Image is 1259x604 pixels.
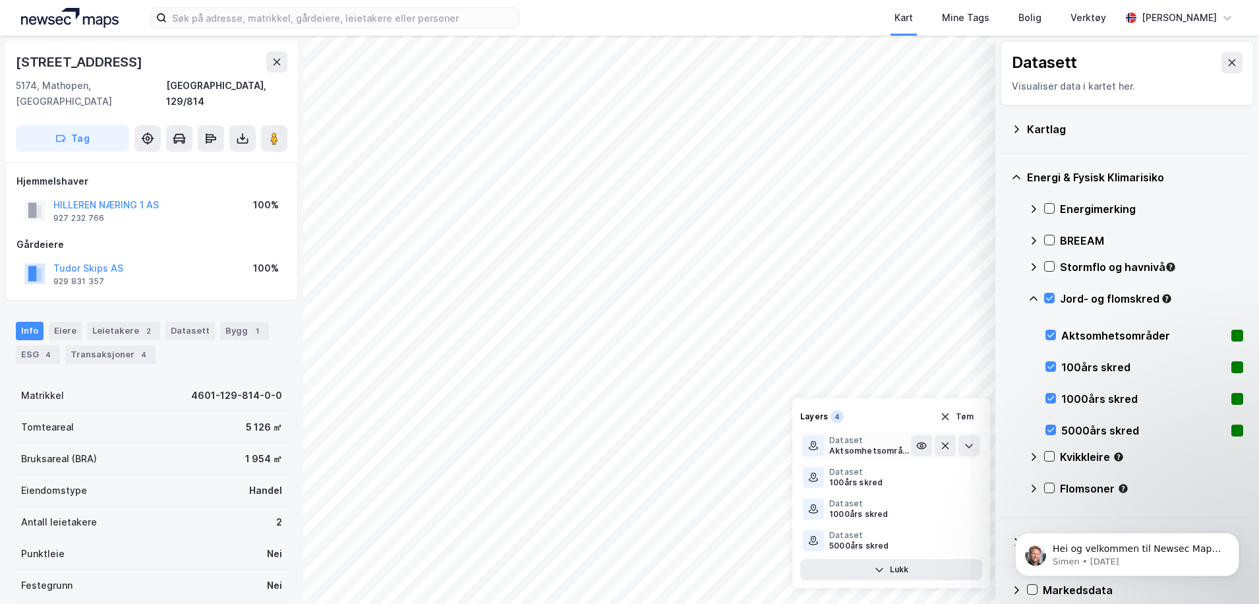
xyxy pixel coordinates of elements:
[21,451,97,467] div: Bruksareal (BRA)
[831,410,844,423] div: 4
[829,530,889,541] div: Dataset
[49,322,82,340] div: Eiere
[167,8,519,28] input: Søk på adresse, matrikkel, gårdeiere, leietakere eller personer
[1060,233,1243,249] div: BREEAM
[246,419,282,435] div: 5 126 ㎡
[21,483,87,498] div: Eiendomstype
[931,406,982,427] button: Tøm
[16,237,287,253] div: Gårdeiere
[1061,359,1226,375] div: 100års skred
[16,322,44,340] div: Info
[267,546,282,562] div: Nei
[21,8,119,28] img: logo.a4113a55bc3d86da70a041830d287a7e.svg
[1012,52,1077,73] div: Datasett
[1060,291,1243,307] div: Jord- og flomskred
[191,388,282,404] div: 4601-129-814-0-0
[21,388,64,404] div: Matrikkel
[21,419,74,435] div: Tomteareal
[894,10,913,26] div: Kart
[137,348,150,361] div: 4
[250,324,264,338] div: 1
[65,346,156,364] div: Transaksjoner
[21,546,65,562] div: Punktleie
[1060,481,1243,497] div: Flomsoner
[16,173,287,189] div: Hjemmelshaver
[1061,391,1226,407] div: 1000års skred
[87,322,160,340] div: Leietakere
[1027,169,1243,185] div: Energi & Fysisk Klimarisiko
[16,78,166,109] div: 5174, Mathopen, [GEOGRAPHIC_DATA]
[1161,293,1173,305] div: Tooltip anchor
[829,477,883,488] div: 100års skred
[249,483,282,498] div: Handel
[253,260,279,276] div: 100%
[21,578,73,593] div: Festegrunn
[253,197,279,213] div: 100%
[16,346,60,364] div: ESG
[142,324,155,338] div: 2
[220,322,269,340] div: Bygg
[1165,261,1177,273] div: Tooltip anchor
[53,213,104,224] div: 927 232 766
[1060,259,1243,275] div: Stormflo og havnivå
[276,514,282,530] div: 2
[1117,483,1129,495] div: Tooltip anchor
[267,578,282,593] div: Nei
[829,467,883,477] div: Dataset
[42,348,55,361] div: 4
[1018,10,1041,26] div: Bolig
[21,514,97,530] div: Antall leietakere
[829,509,889,520] div: 1000års skred
[245,451,282,467] div: 1 954 ㎡
[800,411,828,422] div: Layers
[1070,10,1106,26] div: Verktøy
[829,498,889,509] div: Dataset
[165,322,215,340] div: Datasett
[829,435,911,446] div: Dataset
[1027,121,1243,137] div: Kartlag
[1060,201,1243,217] div: Energimerking
[1061,328,1226,344] div: Aktsomhetsområder
[829,541,889,551] div: 5000års skred
[1142,10,1217,26] div: [PERSON_NAME]
[1012,78,1243,94] div: Visualiser data i kartet her.
[1060,449,1243,465] div: Kvikkleire
[942,10,989,26] div: Mine Tags
[166,78,287,109] div: [GEOGRAPHIC_DATA], 129/814
[53,276,104,287] div: 929 831 357
[800,559,982,580] button: Lukk
[16,125,129,152] button: Tag
[829,446,911,456] div: Aktsomhetsområder
[1061,423,1226,438] div: 5000års skred
[1113,451,1125,463] div: Tooltip anchor
[995,505,1259,597] iframe: Intercom notifications message
[16,51,145,73] div: [STREET_ADDRESS]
